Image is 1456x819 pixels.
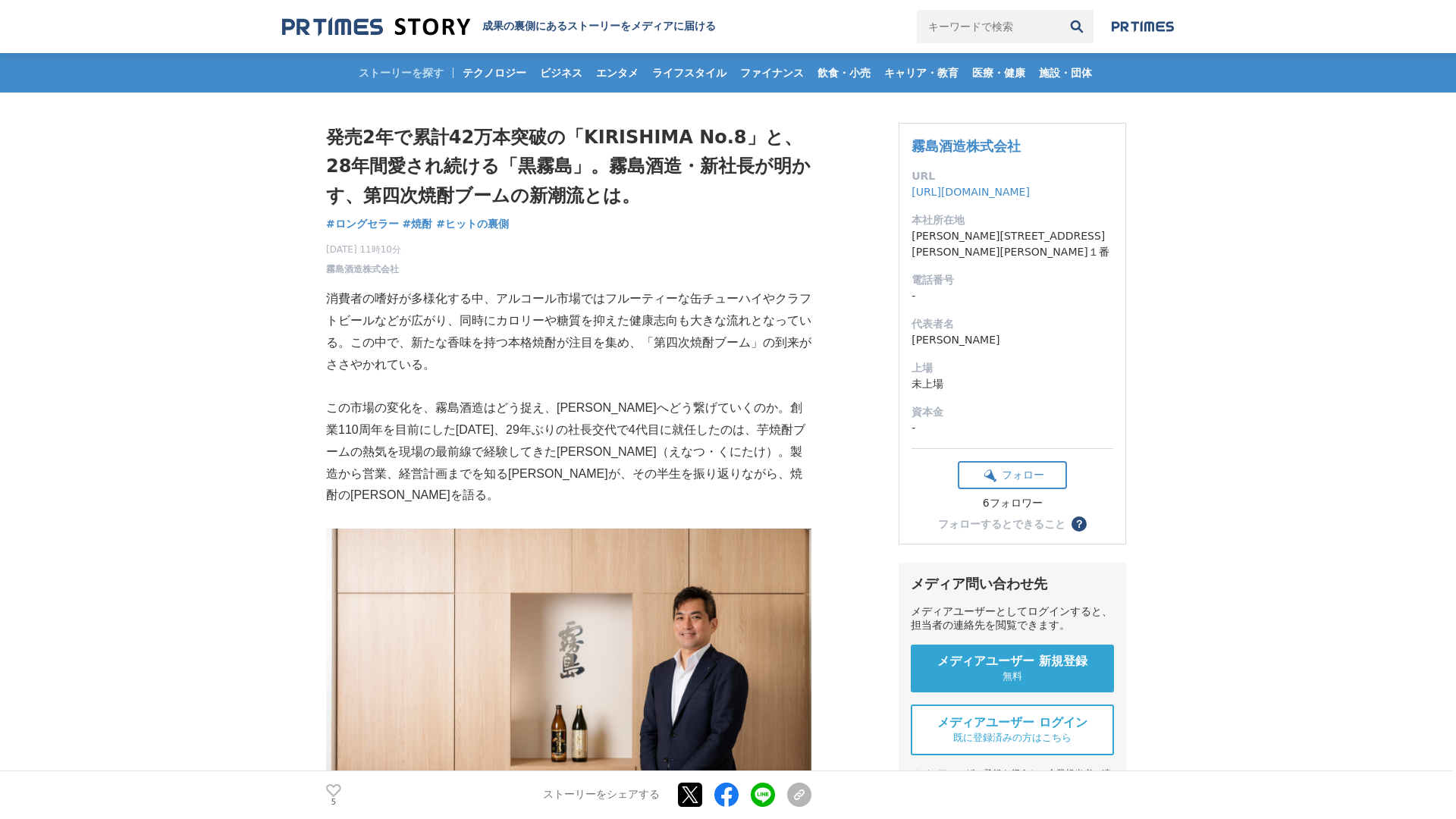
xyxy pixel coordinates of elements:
a: メディアユーザー 新規登録 無料 [911,645,1114,692]
dt: URL [912,168,1113,184]
input: キーワードで検索 [917,10,1060,43]
a: ビジネス [534,53,588,93]
span: ？ [1074,519,1084,529]
a: #焼酎 [403,216,433,232]
a: メディアユーザー ログイン 既に登録済みの方はこちら [911,704,1114,755]
span: ライフスタイル [646,66,733,80]
span: #ヒットの裏側 [436,217,509,231]
p: 5 [326,799,341,806]
button: ？ [1072,516,1087,532]
a: 霧島酒造株式会社 [912,138,1021,154]
img: 成果の裏側にあるストーリーをメディアに届ける [282,17,470,37]
a: エンタメ [590,53,645,93]
span: #焼酎 [403,217,433,231]
button: 検索 [1060,10,1094,43]
a: 施設・団体 [1033,53,1098,93]
dt: 上場 [912,360,1113,376]
span: 施設・団体 [1033,66,1098,80]
a: 成果の裏側にあるストーリーをメディアに届ける 成果の裏側にあるストーリーをメディアに届ける [282,17,716,37]
span: ファイナンス [734,66,810,80]
span: 医療・健康 [966,66,1031,80]
p: ストーリーをシェアする [543,789,660,802]
div: フォローするとできること [938,519,1065,529]
span: [DATE] 11時10分 [326,243,401,256]
span: キャリア・教育 [878,66,965,80]
span: エンタメ [590,66,645,80]
dd: - [912,420,1113,436]
span: メディアユーザー 新規登録 [937,654,1087,670]
span: ビジネス [534,66,588,80]
a: キャリア・教育 [878,53,965,93]
span: テクノロジー [457,66,532,80]
dd: [PERSON_NAME] [912,332,1113,348]
dt: 本社所在地 [912,212,1113,228]
span: 飲食・小売 [811,66,877,80]
a: [URL][DOMAIN_NAME] [912,186,1030,198]
a: 霧島酒造株式会社 [326,262,399,276]
a: ファイナンス [734,53,810,93]
p: 消費者の嗜好が多様化する中、アルコール市場ではフルーティーな缶チューハイやクラフトビールなどが広がり、同時にカロリーや糖質を抑えた健康志向も大きな流れとなっている。この中で、新たな香味を持つ本格... [326,288,811,375]
a: 医療・健康 [966,53,1031,93]
p: この市場の変化を、霧島酒造はどう捉え、[PERSON_NAME]へどう繋げていくのか。創業110周年を目前にした[DATE]、29年ぶりの社長交代で4代目に就任したのは、芋焼酎ブームの熱気を現場... [326,397,811,507]
div: 6フォロワー [958,497,1067,510]
dt: 代表者名 [912,316,1113,332]
a: テクノロジー [457,53,532,93]
dt: 電話番号 [912,272,1113,288]
a: ライフスタイル [646,53,733,93]
span: 既に登録済みの方はこちら [953,731,1072,745]
dd: 未上場 [912,376,1113,392]
a: #ロングセラー [326,216,399,232]
dd: [PERSON_NAME][STREET_ADDRESS][PERSON_NAME][PERSON_NAME]１番 [912,228,1113,260]
a: 飲食・小売 [811,53,877,93]
img: prtimes [1112,20,1174,33]
a: #ヒットの裏側 [436,216,509,232]
h2: 成果の裏側にあるストーリーをメディアに届ける [482,20,716,33]
span: メディアユーザー ログイン [937,715,1087,731]
span: #ロングセラー [326,217,399,231]
h1: 発売2年で累計42万本突破の「KIRISHIMA No.8」と、28年間愛され続ける「黒霧島」。霧島酒造・新社長が明かす、第四次焼酎ブームの新潮流とは。 [326,123,811,210]
dd: - [912,288,1113,304]
dt: 資本金 [912,404,1113,420]
span: 無料 [1003,670,1022,683]
div: メディア問い合わせ先 [911,575,1114,593]
button: フォロー [958,461,1067,489]
div: メディアユーザーとしてログインすると、担当者の連絡先を閲覧できます。 [911,605,1114,632]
